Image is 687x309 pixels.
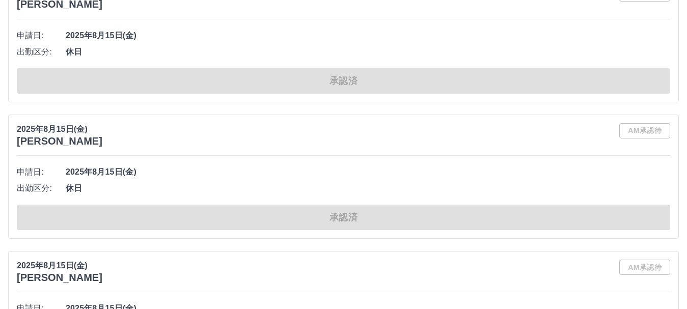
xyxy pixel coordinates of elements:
[17,272,102,284] h3: [PERSON_NAME]
[17,260,102,272] p: 2025年8月15日(金)
[17,135,102,147] h3: [PERSON_NAME]
[17,166,66,178] span: 申請日:
[17,46,66,58] span: 出勤区分:
[66,46,670,58] span: 休日
[66,30,670,42] span: 2025年8月15日(金)
[66,166,670,178] span: 2025年8月15日(金)
[17,182,66,194] span: 出勤区分:
[17,123,102,135] p: 2025年8月15日(金)
[17,30,66,42] span: 申請日:
[66,182,670,194] span: 休日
